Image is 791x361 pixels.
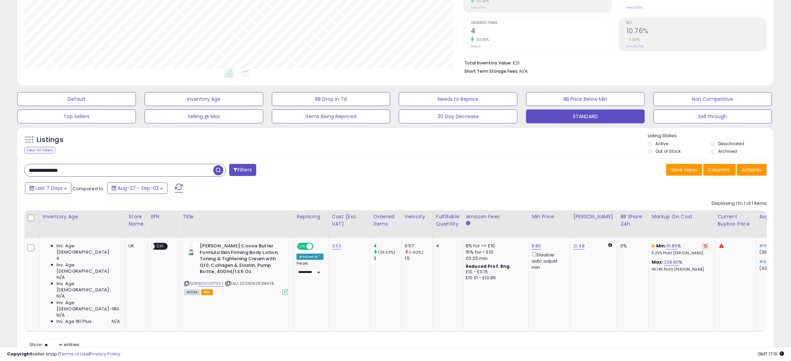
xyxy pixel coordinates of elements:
[626,27,766,36] h2: 10.76%
[466,213,526,220] div: Amazon Fees
[57,300,120,312] span: Inv. Age [DEMOGRAPHIC_DATA]-180:
[155,244,166,249] span: OFF
[653,109,772,123] button: Sell through
[145,92,263,106] button: Inventory Age
[29,341,79,348] span: Show: entries
[151,213,177,220] div: EFN
[332,213,368,228] div: Cost (Exc. VAT)
[708,166,730,173] span: Columns
[17,109,136,123] button: Top Sellers
[399,92,517,106] button: Needs to Reprice
[25,182,71,194] button: Last 7 Days
[409,249,423,255] small: (-62%)
[312,244,324,249] span: OFF
[526,109,645,123] button: STANDARD
[57,281,120,293] span: Inv. Age [DEMOGRAPHIC_DATA]:
[652,267,709,272] p: 45.14% Profit [PERSON_NAME]
[184,243,288,294] div: ASIN:
[532,243,541,249] a: 8.80
[296,213,326,220] div: Repricing
[436,243,457,249] div: 4
[436,213,460,228] div: Fulfillable Quantity
[573,213,614,220] div: [PERSON_NAME]
[526,92,645,106] button: BB Price Below Min
[532,213,567,220] div: Min Price
[466,255,523,262] div: £0.25 min
[128,213,145,228] div: Store Name
[626,44,644,49] small: Prev: 10.76%
[57,243,120,255] span: Inv. Age [DEMOGRAPHIC_DATA]:
[466,263,511,269] b: Reduced Prof. Rng.
[43,213,122,220] div: Inventory Age
[57,318,93,325] span: Inv. Age 181 Plus:
[653,92,772,106] button: Non Competitive
[37,135,63,145] h5: Listings
[474,37,489,42] small: 33.33%
[57,274,65,281] span: N/A
[466,220,470,227] small: Amazon Fees.
[466,275,523,281] div: £10.01 - £10.85
[718,141,744,147] label: Deactivated
[405,213,430,220] div: Velocity
[272,109,390,123] button: Items Being Repriced
[118,185,159,192] span: Aug-27 - Sep-02
[184,289,200,295] span: All listings currently available for purchase on Amazon
[296,254,324,260] div: Amazon AI *
[201,289,213,295] span: FBA
[57,312,65,318] span: N/A
[24,147,55,153] div: Clear All Filters
[112,318,120,325] span: N/A
[373,213,399,228] div: Ordered Items
[655,141,668,147] label: Active
[272,92,390,106] button: BB Drop in 7d
[464,68,518,74] b: Short Term Storage Fees:
[57,255,59,262] span: 6
[758,351,784,357] span: 2025-09-10 17:10 GMT
[652,251,709,256] p: 5.23% Profit [PERSON_NAME]
[759,243,771,249] span: #150
[466,243,523,249] div: 8% for <= £10
[712,200,767,207] div: Displaying 1 to 1 of 1 items
[667,243,678,249] a: 10.86
[7,351,32,357] strong: Copyright
[626,37,640,42] small: 0.00%
[35,185,63,192] span: Last 7 Days
[466,249,523,255] div: 15% for > £10
[471,27,611,36] h2: 4
[620,243,643,249] div: 0%
[655,148,681,154] label: Out of Stock
[298,244,307,249] span: ON
[399,109,517,123] button: 30 Day Decrease
[128,243,143,249] div: UK
[573,243,585,249] a: 21.48
[90,351,120,357] a: Privacy Policy
[332,243,342,249] a: 3.53
[652,259,709,272] div: %
[373,243,402,249] div: 4
[296,261,324,276] div: Preset:
[664,259,679,266] a: 228.90
[405,255,433,262] div: 1.5
[652,243,709,256] div: %
[652,259,664,265] b: Max:
[703,164,736,176] button: Columns
[466,269,523,275] div: £10 - £11.15
[717,213,753,228] div: Current Buybox Price
[57,293,65,299] span: N/A
[182,213,291,220] div: Title
[620,213,646,228] div: BB Share 24h.
[145,109,263,123] button: Selling @ Max
[464,60,511,66] b: Total Inventory Value:
[200,243,284,277] b: [PERSON_NAME] Cocoa Butter Formula Skin Firming Body Lotion, Toning & Tightening Cream with Q10, ...
[72,185,104,192] span: Compared to:
[471,44,481,49] small: Prev: 3
[649,210,715,238] th: The percentage added to the cost of goods (COGS) that forms the calculator for Min & Max prices.
[471,6,485,10] small: Prev: £1.14
[471,21,611,25] span: Ordered Items
[648,133,774,139] p: Listing States:
[626,21,766,25] span: ROI
[59,351,89,357] a: Terms of Use
[519,68,528,74] span: N/A
[229,164,256,176] button: Filters
[626,6,643,10] small: Prev: 0.00%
